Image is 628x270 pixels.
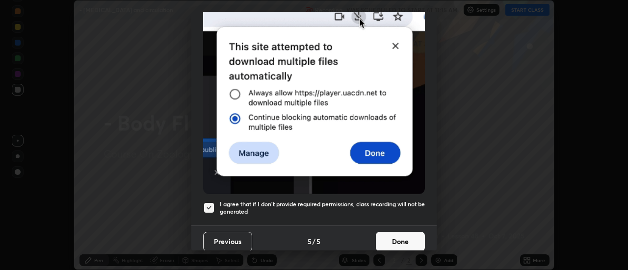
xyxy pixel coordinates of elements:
button: Done [376,232,425,251]
h4: 5 [308,236,312,246]
h5: I agree that if I don't provide required permissions, class recording will not be generated [220,200,425,216]
h4: 5 [316,236,320,246]
button: Previous [203,232,252,251]
h4: / [313,236,315,246]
